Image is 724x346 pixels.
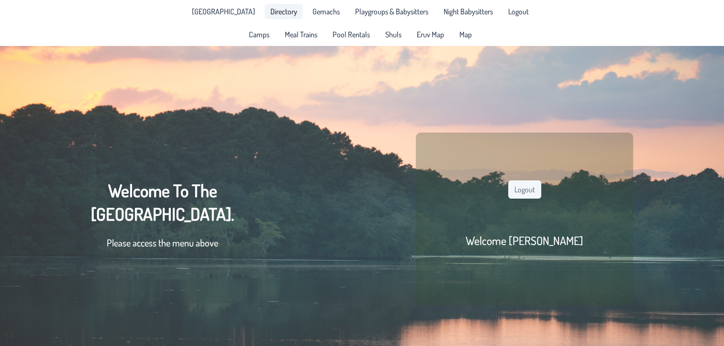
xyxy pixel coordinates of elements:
div: Welcome To The [GEOGRAPHIC_DATA]. [91,179,234,259]
span: Logout [508,8,529,15]
a: [GEOGRAPHIC_DATA] [186,4,261,19]
a: Directory [265,4,303,19]
span: Camps [249,31,269,38]
h2: Welcome [PERSON_NAME] [466,233,583,248]
a: Gemachs [307,4,345,19]
span: Meal Trains [285,31,317,38]
li: Pine Lake Park [186,4,261,19]
span: Night Babysitters [444,8,493,15]
a: Camps [243,27,275,42]
a: Map [454,27,478,42]
span: Pool Rentals [333,31,370,38]
a: Eruv Map [411,27,450,42]
a: Playgroups & Babysitters [349,4,434,19]
a: Pool Rentals [327,27,376,42]
span: [GEOGRAPHIC_DATA] [192,8,255,15]
a: Shuls [379,27,407,42]
span: Gemachs [312,8,340,15]
span: Eruv Map [417,31,444,38]
p: Please access the menu above [91,235,234,250]
span: Map [459,31,472,38]
span: Shuls [385,31,401,38]
span: Directory [270,8,297,15]
li: Logout [502,4,535,19]
a: Night Babysitters [438,4,499,19]
button: Logout [508,180,541,199]
span: Playgroups & Babysitters [355,8,428,15]
a: Meal Trains [279,27,323,42]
